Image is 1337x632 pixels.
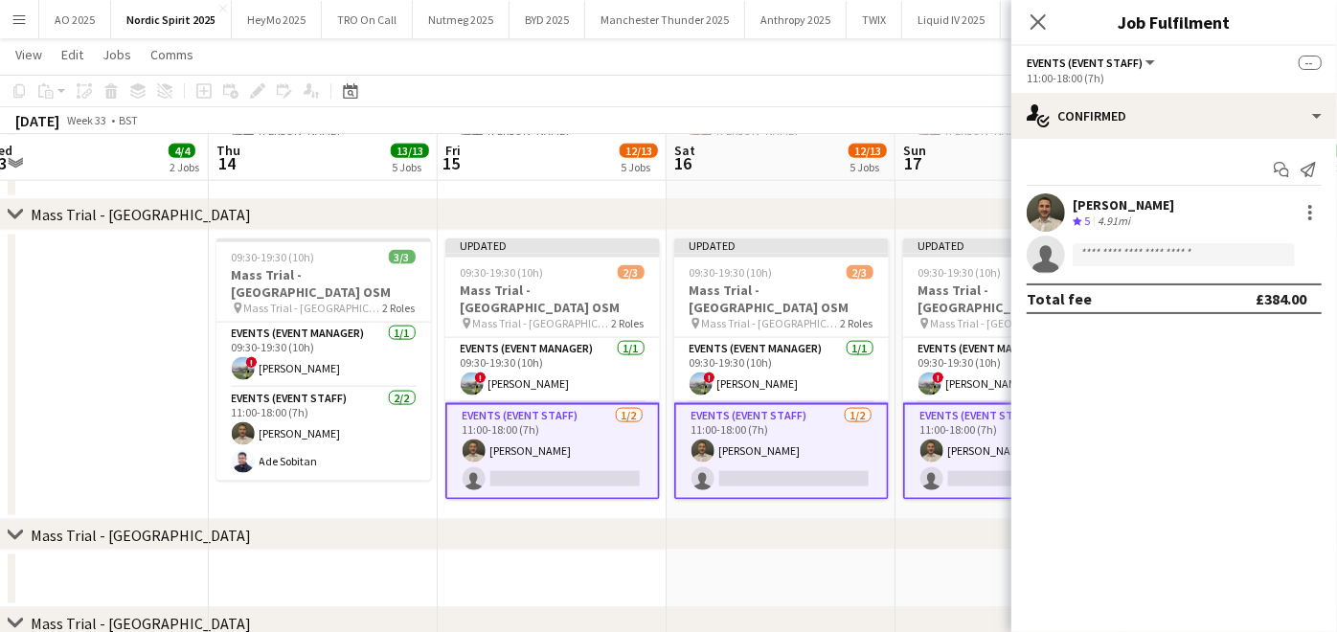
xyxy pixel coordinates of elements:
[841,316,873,330] span: 2 Roles
[671,152,695,174] span: 16
[1256,289,1306,308] div: £384.00
[61,46,83,63] span: Edit
[246,357,258,369] span: !
[674,238,889,254] div: Updated
[902,1,1001,38] button: Liquid IV 2025
[621,160,657,174] div: 5 Jobs
[216,323,431,388] app-card-role: Events (Event Manager)1/109:30-19:30 (10h)![PERSON_NAME]
[169,144,195,158] span: 4/4
[39,1,111,38] button: AO 2025
[31,205,251,224] div: Mass Trial - [GEOGRAPHIC_DATA]
[674,338,889,403] app-card-role: Events (Event Manager)1/109:30-19:30 (10h)![PERSON_NAME]
[510,1,585,38] button: BYD 2025
[1299,56,1322,70] span: --
[442,152,461,174] span: 15
[900,152,926,174] span: 17
[392,160,428,174] div: 5 Jobs
[690,265,773,280] span: 09:30-19:30 (10h)
[445,282,660,316] h3: Mass Trial - [GEOGRAPHIC_DATA] OSM
[170,160,199,174] div: 2 Jobs
[8,42,50,67] a: View
[216,142,240,159] span: Thu
[903,238,1118,254] div: Updated
[119,113,138,127] div: BST
[674,403,889,500] app-card-role: Events (Event Staff)1/211:00-18:00 (7h)[PERSON_NAME]
[704,372,715,384] span: !
[31,526,251,545] div: Mass Trial - [GEOGRAPHIC_DATA]
[849,144,887,158] span: 12/13
[903,338,1118,403] app-card-role: Events (Event Manager)1/109:30-19:30 (10h)![PERSON_NAME]
[1084,214,1090,228] span: 5
[1027,289,1092,308] div: Total fee
[847,1,902,38] button: TWIX
[903,403,1118,500] app-card-role: Events (Event Staff)1/211:00-18:00 (7h)[PERSON_NAME]
[461,265,544,280] span: 09:30-19:30 (10h)
[847,265,873,280] span: 2/3
[931,316,1070,330] span: Mass Trial - [GEOGRAPHIC_DATA] OSM
[445,338,660,403] app-card-role: Events (Event Manager)1/109:30-19:30 (10h)![PERSON_NAME]
[585,1,745,38] button: Manchester Thunder 2025
[216,238,431,481] app-job-card: 09:30-19:30 (10h)3/3Mass Trial - [GEOGRAPHIC_DATA] OSM Mass Trial - [GEOGRAPHIC_DATA] OSM2 RolesE...
[111,1,232,38] button: Nordic Spirit 2025
[674,238,889,500] app-job-card: Updated09:30-19:30 (10h)2/3Mass Trial - [GEOGRAPHIC_DATA] OSM Mass Trial - [GEOGRAPHIC_DATA] OSM2...
[1027,56,1143,70] span: Events (Event Staff)
[445,142,461,159] span: Fri
[618,265,645,280] span: 2/3
[102,46,131,63] span: Jobs
[674,142,695,159] span: Sat
[674,282,889,316] h3: Mass Trial - [GEOGRAPHIC_DATA] OSM
[1027,71,1322,85] div: 11:00-18:00 (7h)
[232,1,322,38] button: HeyMo 2025
[143,42,201,67] a: Comms
[54,42,91,67] a: Edit
[95,42,139,67] a: Jobs
[445,238,660,500] app-job-card: Updated09:30-19:30 (10h)2/3Mass Trial - [GEOGRAPHIC_DATA] OSM Mass Trial - [GEOGRAPHIC_DATA] OSM2...
[475,372,487,384] span: !
[445,403,660,500] app-card-role: Events (Event Staff)1/211:00-18:00 (7h)[PERSON_NAME]
[903,142,926,159] span: Sun
[383,301,416,315] span: 2 Roles
[1011,10,1337,34] h3: Job Fulfilment
[322,1,413,38] button: TRO On Call
[745,1,847,38] button: Anthropy 2025
[1094,214,1134,230] div: 4.91mi
[918,265,1002,280] span: 09:30-19:30 (10h)
[244,301,383,315] span: Mass Trial - [GEOGRAPHIC_DATA] OSM
[903,238,1118,500] app-job-card: Updated09:30-19:30 (10h)2/3Mass Trial - [GEOGRAPHIC_DATA] OSM Mass Trial - [GEOGRAPHIC_DATA] OSM2...
[702,316,841,330] span: Mass Trial - [GEOGRAPHIC_DATA] OSM
[391,144,429,158] span: 13/13
[232,250,315,264] span: 09:30-19:30 (10h)
[413,1,510,38] button: Nutmeg 2025
[389,250,416,264] span: 3/3
[1011,93,1337,139] div: Confirmed
[903,282,1118,316] h3: Mass Trial - [GEOGRAPHIC_DATA] OSM
[150,46,193,63] span: Comms
[63,113,111,127] span: Week 33
[1027,56,1158,70] button: Events (Event Staff)
[620,144,658,158] span: 12/13
[1001,1,1096,38] button: Genesis 2025
[445,238,660,254] div: Updated
[1073,196,1174,214] div: [PERSON_NAME]
[15,46,42,63] span: View
[216,388,431,481] app-card-role: Events (Event Staff)2/211:00-18:00 (7h)[PERSON_NAME]Ade Sobitan
[15,111,59,130] div: [DATE]
[473,316,612,330] span: Mass Trial - [GEOGRAPHIC_DATA] OSM
[216,266,431,301] h3: Mass Trial - [GEOGRAPHIC_DATA] OSM
[933,372,944,384] span: !
[214,152,240,174] span: 14
[850,160,886,174] div: 5 Jobs
[612,316,645,330] span: 2 Roles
